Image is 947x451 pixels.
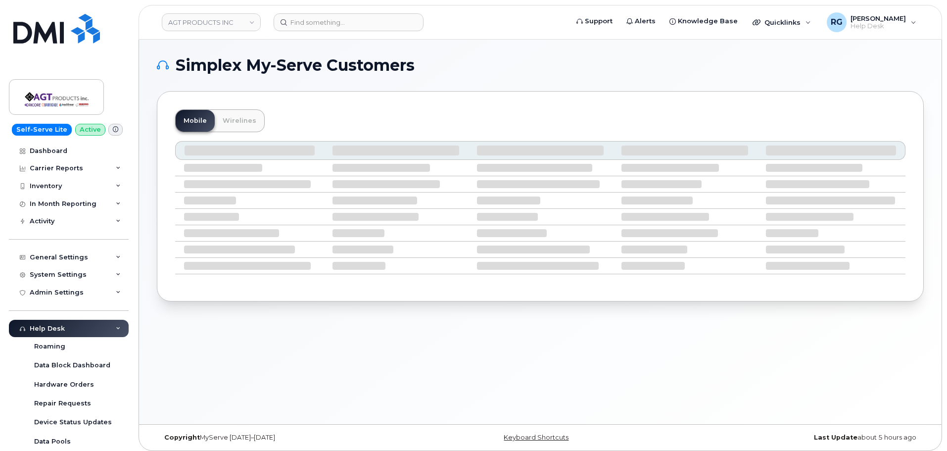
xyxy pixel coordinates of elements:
[215,110,264,132] a: Wirelines
[157,434,413,442] div: MyServe [DATE]–[DATE]
[164,434,200,441] strong: Copyright
[176,58,415,73] span: Simplex My-Serve Customers
[668,434,924,442] div: about 5 hours ago
[504,434,568,441] a: Keyboard Shortcuts
[814,434,857,441] strong: Last Update
[176,110,215,132] a: Mobile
